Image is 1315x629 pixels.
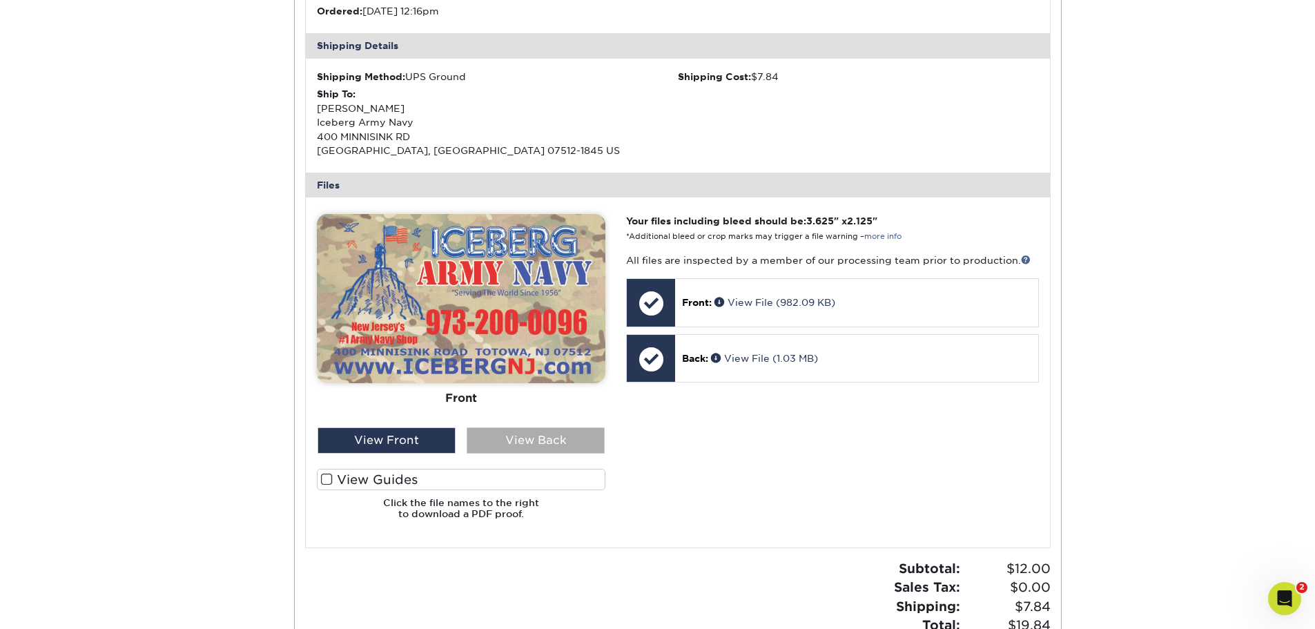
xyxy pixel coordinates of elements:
[626,253,1038,267] p: All files are inspected by a member of our processing team prior to production.
[899,561,960,576] strong: Subtotal:
[682,353,708,364] span: Back:
[318,427,456,454] div: View Front
[682,297,712,308] span: Front:
[3,587,117,624] iframe: Google Customer Reviews
[678,70,1039,84] div: $7.84
[306,33,1050,58] div: Shipping Details
[317,88,355,99] strong: Ship To:
[964,597,1051,617] span: $7.84
[317,71,405,82] strong: Shipping Method:
[317,497,605,531] h6: Click the file names to the right to download a PDF proof.
[317,383,605,414] div: Front
[864,232,902,241] a: more info
[894,579,960,594] strong: Sales Tax:
[317,4,678,18] li: [DATE] 12:16pm
[306,173,1050,197] div: Files
[896,599,960,614] strong: Shipping:
[626,232,902,241] small: *Additional bleed or crop marks may trigger a file warning –
[806,215,834,226] span: 3.625
[1296,582,1307,593] span: 2
[964,559,1051,579] span: $12.00
[467,427,605,454] div: View Back
[317,6,362,17] strong: Ordered:
[626,215,877,226] strong: Your files including bleed should be: " x "
[847,215,873,226] span: 2.125
[1268,582,1301,615] iframe: Intercom live chat
[317,70,678,84] div: UPS Ground
[317,469,605,490] label: View Guides
[711,353,818,364] a: View File (1.03 MB)
[714,297,835,308] a: View File (982.09 KB)
[678,71,751,82] strong: Shipping Cost:
[964,578,1051,597] span: $0.00
[317,87,678,157] div: [PERSON_NAME] Iceberg Army Navy 400 MINNISINK RD [GEOGRAPHIC_DATA], [GEOGRAPHIC_DATA] 07512-1845 US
